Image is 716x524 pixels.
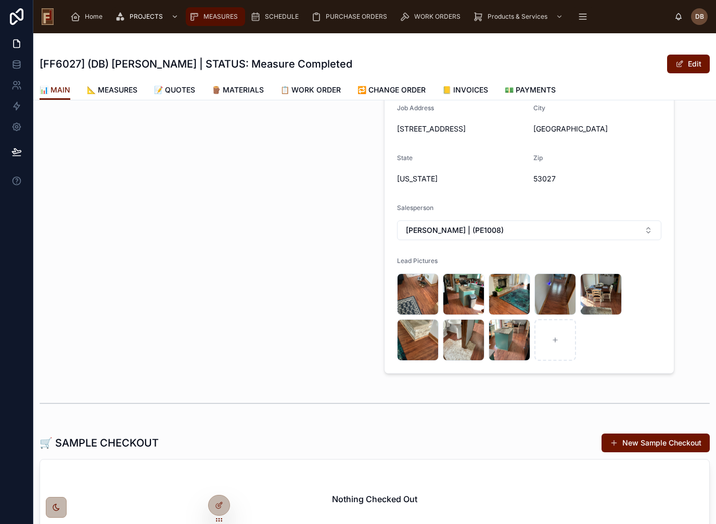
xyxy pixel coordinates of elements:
a: 🔁 CHANGE ORDER [357,81,426,101]
span: Products & Services [488,12,547,21]
span: PROJECTS [130,12,163,21]
span: [STREET_ADDRESS] [397,124,525,134]
span: WORK ORDERS [414,12,461,21]
span: State [397,154,413,162]
span: Salesperson [397,204,433,212]
a: 📋 WORK ORDER [280,81,341,101]
a: Home [67,7,110,26]
h1: [FF6027] (DB) [PERSON_NAME] | STATUS: Measure Completed [40,57,352,71]
a: MEASURES [186,7,245,26]
span: 💵 PAYMENTS [505,85,556,95]
span: City [533,104,545,112]
a: PURCHASE ORDERS [308,7,394,26]
span: Zip [533,154,543,162]
a: WORK ORDERS [397,7,468,26]
a: 🪵 MATERIALS [212,81,264,101]
span: 📐 MEASURES [87,85,137,95]
span: [GEOGRAPHIC_DATA] [533,124,661,134]
button: New Sample Checkout [602,434,710,452]
button: Select Button [397,220,661,240]
span: [US_STATE] [397,174,525,184]
img: App logo [42,8,54,25]
h2: Nothing Checked Out [332,493,417,505]
span: 53027 [533,174,661,184]
span: 📝 QUOTES [154,85,195,95]
span: Home [85,12,103,21]
h1: 🛒 SAMPLE CHECKOUT [40,436,159,450]
span: 🔁 CHANGE ORDER [357,85,426,95]
span: 📒 INVOICES [442,85,488,95]
span: 🪵 MATERIALS [212,85,264,95]
span: [PERSON_NAME] | (PE1008) [406,225,504,235]
a: 📊 MAIN [40,81,70,100]
button: Edit [667,55,710,73]
span: DB [695,12,704,21]
span: 📋 WORK ORDER [280,85,341,95]
a: 💵 PAYMENTS [505,81,556,101]
a: Products & Services [470,7,568,26]
span: SCHEDULE [265,12,299,21]
a: 📝 QUOTES [154,81,195,101]
span: 📊 MAIN [40,85,70,95]
span: MEASURES [203,12,238,21]
span: PURCHASE ORDERS [326,12,387,21]
a: SCHEDULE [247,7,306,26]
div: scrollable content [62,5,674,28]
a: PROJECTS [112,7,184,26]
span: Job Address [397,104,434,112]
span: Lead Pictures [397,257,438,265]
a: 📐 MEASURES [87,81,137,101]
a: 📒 INVOICES [442,81,488,101]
